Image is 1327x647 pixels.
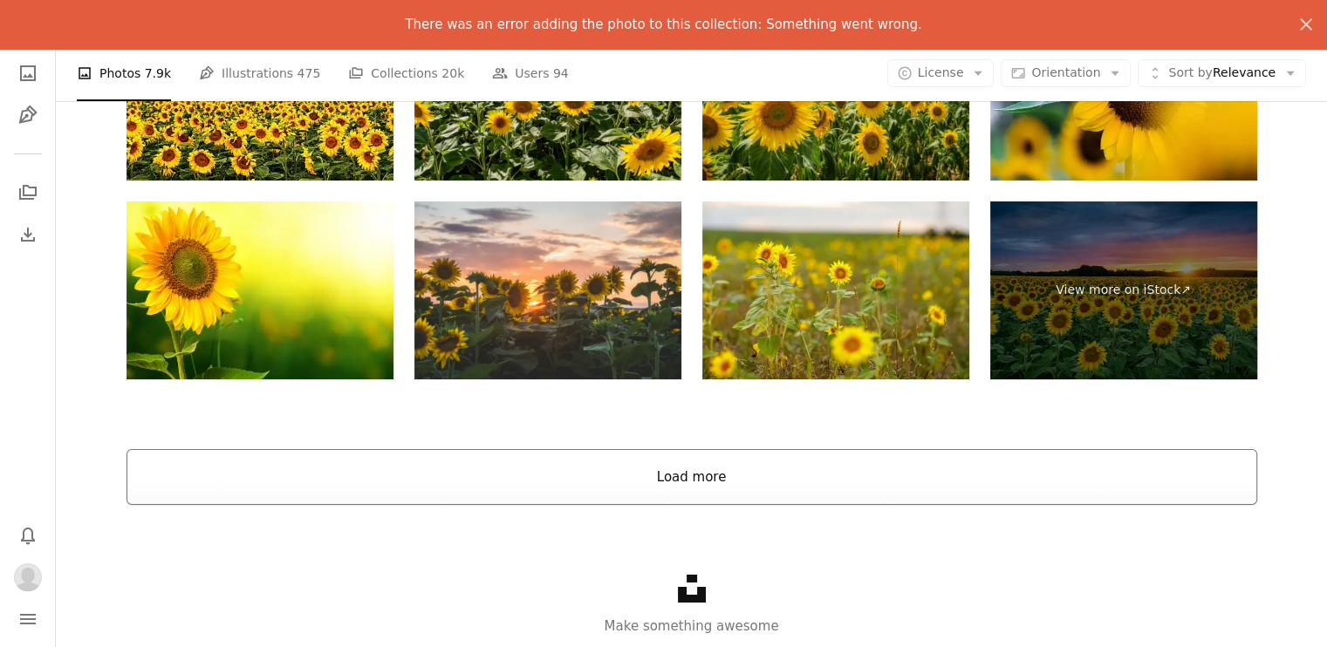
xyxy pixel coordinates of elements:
[127,201,393,379] img: Sunflower field
[492,45,569,101] a: Users 94
[10,217,45,252] a: Download History
[918,65,964,79] span: License
[10,98,45,133] a: Illustrations
[1168,65,1276,82] span: Relevance
[702,201,969,379] img: Agriculture. Close up of blooming sunflower heads or Helianthus annuus on summer field with yello...
[414,201,681,379] img: Sunflowers
[10,560,45,595] button: Profile
[10,602,45,637] button: Menu
[887,59,995,87] button: License
[405,14,921,35] p: There was an error adding the photo to this collection: Something went wrong.
[10,56,45,91] a: Photos
[1138,59,1306,87] button: Sort byRelevance
[1031,65,1100,79] span: Orientation
[990,201,1257,379] a: View more on iStock↗
[10,518,45,553] button: Notifications
[298,64,321,83] span: 475
[127,449,1257,505] button: Load more
[348,45,464,101] a: Collections 20k
[553,64,569,83] span: 94
[14,563,42,591] img: Avatar of user pamela mennechey
[441,64,464,83] span: 20k
[1001,59,1131,87] button: Orientation
[10,175,45,210] a: Collections
[1168,65,1212,79] span: Sort by
[199,45,320,101] a: Illustrations 475
[56,616,1327,637] p: Make something awesome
